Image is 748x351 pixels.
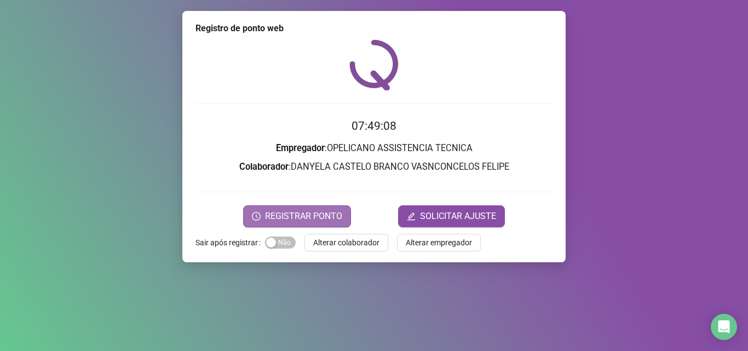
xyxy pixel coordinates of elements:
[195,160,553,174] h3: : DANYELA CASTELO BRANCO VASNCONCELOS FELIPE
[398,205,505,227] button: editSOLICITAR AJUSTE
[265,210,342,223] span: REGISTRAR PONTO
[349,39,399,90] img: QRPoint
[195,234,265,251] label: Sair após registrar
[406,237,472,249] span: Alterar empregador
[313,237,379,249] span: Alterar colaborador
[711,314,737,340] div: Open Intercom Messenger
[304,234,388,251] button: Alterar colaborador
[243,205,351,227] button: REGISTRAR PONTO
[420,210,496,223] span: SOLICITAR AJUSTE
[407,212,416,221] span: edit
[195,22,553,35] div: Registro de ponto web
[352,119,396,133] time: 07:49:08
[195,141,553,156] h3: : OPELICANO ASSISTENCIA TECNICA
[397,234,481,251] button: Alterar empregador
[239,162,289,172] strong: Colaborador
[276,143,325,153] strong: Empregador
[252,212,261,221] span: clock-circle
